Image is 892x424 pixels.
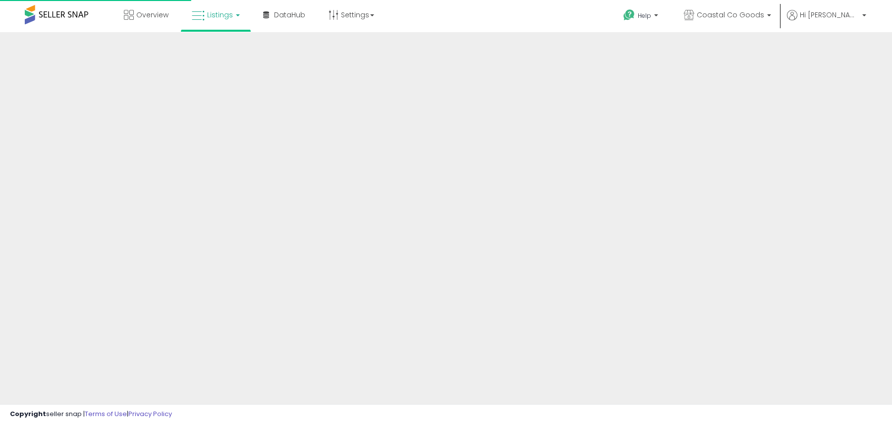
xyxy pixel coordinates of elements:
[697,10,764,20] span: Coastal Co Goods
[800,10,859,20] span: Hi [PERSON_NAME]
[638,11,651,20] span: Help
[615,1,668,32] a: Help
[10,410,172,419] div: seller snap | |
[623,9,635,21] i: Get Help
[207,10,233,20] span: Listings
[85,409,127,419] a: Terms of Use
[10,409,46,419] strong: Copyright
[274,10,305,20] span: DataHub
[787,10,866,32] a: Hi [PERSON_NAME]
[128,409,172,419] a: Privacy Policy
[136,10,168,20] span: Overview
